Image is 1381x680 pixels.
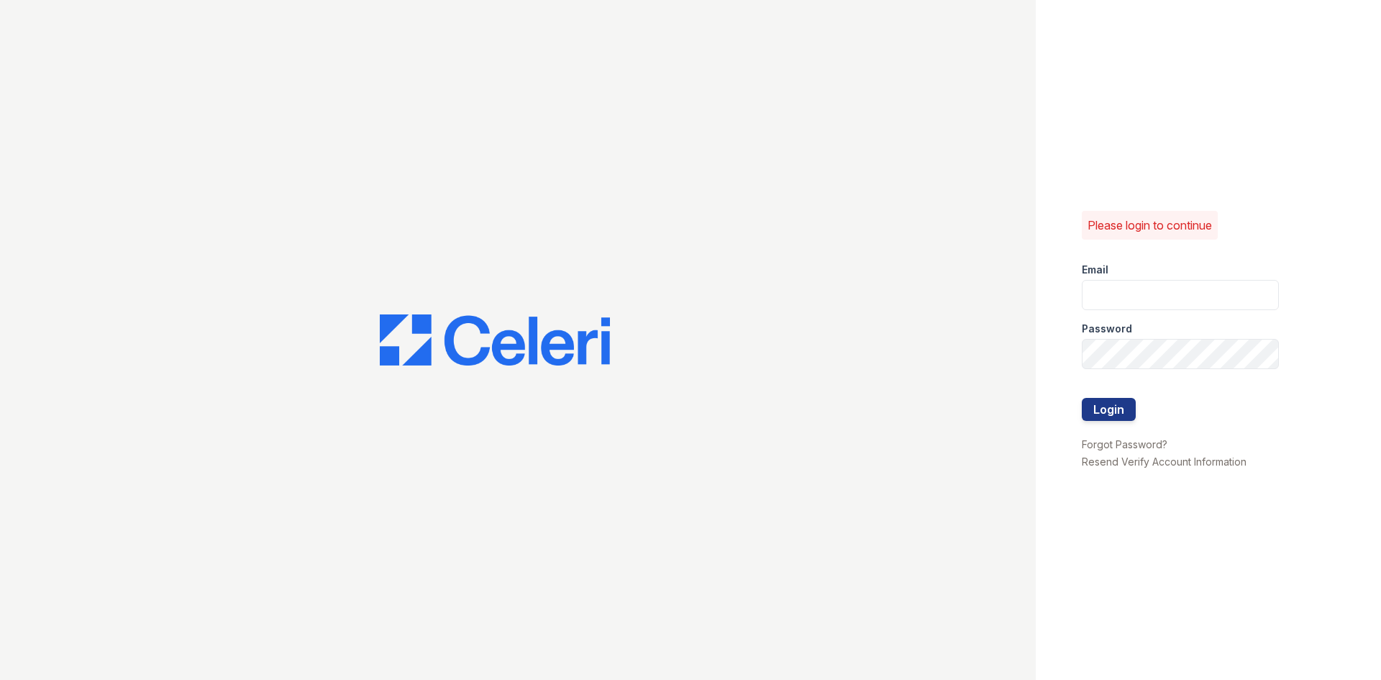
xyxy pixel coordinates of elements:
a: Forgot Password? [1082,438,1167,450]
label: Password [1082,322,1132,336]
img: CE_Logo_Blue-a8612792a0a2168367f1c8372b55b34899dd931a85d93a1a3d3e32e68fde9ad4.png [380,314,610,366]
a: Resend Verify Account Information [1082,455,1246,468]
label: Email [1082,263,1108,277]
button: Login [1082,398,1136,421]
p: Please login to continue [1088,217,1212,234]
